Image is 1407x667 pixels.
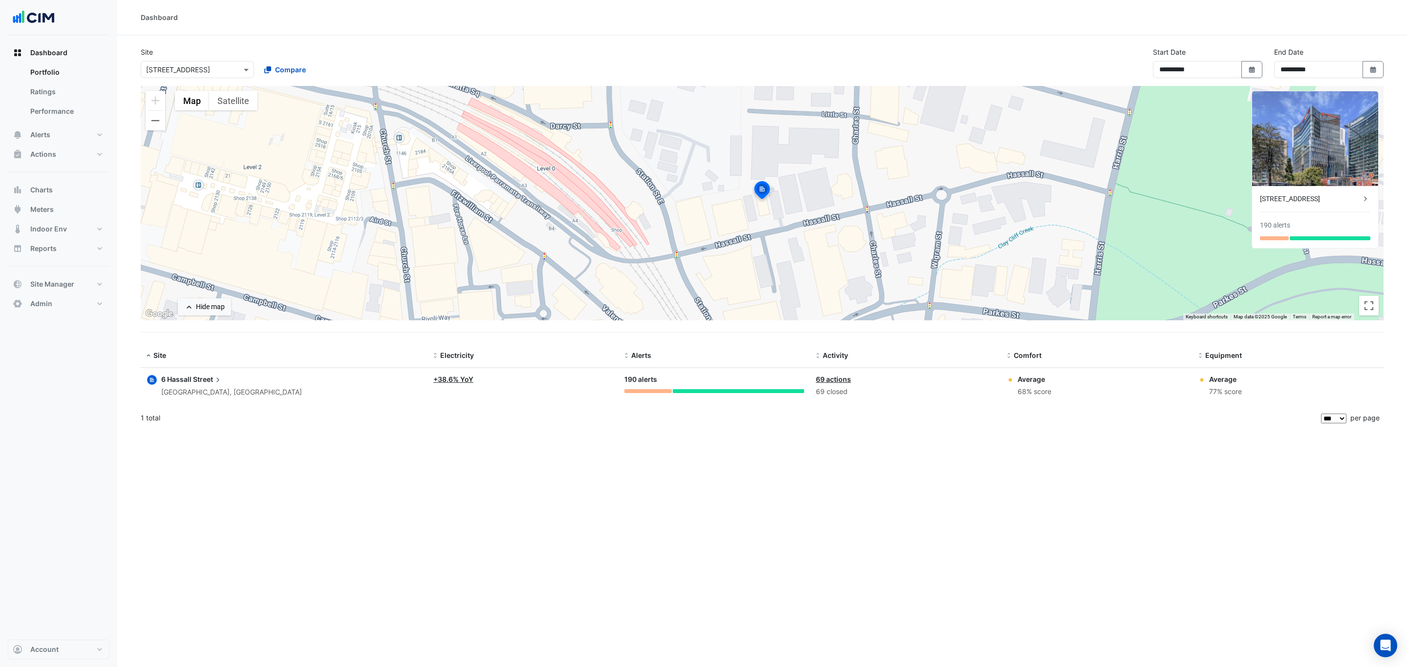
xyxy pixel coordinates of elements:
span: Compare [275,64,306,75]
button: Show satellite imagery [209,91,257,110]
button: Admin [8,294,109,313]
span: Activity [823,351,848,359]
button: Alerts [8,125,109,145]
img: 6 Hassall Street [1252,91,1378,186]
app-icon: Indoor Env [13,224,22,234]
div: [GEOGRAPHIC_DATA], [GEOGRAPHIC_DATA] [161,387,302,398]
span: Actions [30,149,56,159]
div: 77% score [1209,386,1242,397]
app-icon: Actions [13,149,22,159]
a: Terms (opens in new tab) [1293,314,1306,319]
span: Site [153,351,166,359]
div: Hide map [196,302,225,312]
app-icon: Admin [13,299,22,309]
app-icon: Charts [13,185,22,195]
button: Keyboard shortcuts [1186,313,1228,320]
a: 69 actions [816,375,851,383]
div: Open Intercom Messenger [1374,634,1397,657]
div: 69 closed [816,386,995,397]
span: per page [1350,414,1380,422]
span: 6 Hassall [161,375,192,383]
app-icon: Site Manager [13,279,22,289]
app-icon: Meters [13,205,22,214]
span: Electricity [440,351,474,359]
button: Meters [8,200,109,219]
label: End Date [1274,47,1303,57]
div: 68% score [1018,386,1051,397]
button: Hide map [178,298,231,315]
div: Dashboard [8,63,109,125]
button: Show street map [175,91,209,110]
button: Toggle fullscreen view [1359,296,1379,315]
span: Equipment [1205,351,1242,359]
fa-icon: Select Date [1369,65,1378,74]
label: Start Date [1153,47,1186,57]
span: Indoor Env [30,224,67,234]
span: Admin [30,299,52,309]
div: 190 alerts [1260,220,1290,230]
label: Site [141,47,153,57]
div: Dashboard [141,12,178,22]
button: Account [8,640,109,659]
span: Site Manager [30,279,74,289]
app-icon: Reports [13,244,22,253]
img: Google [143,308,175,320]
button: Actions [8,145,109,164]
span: Reports [30,244,57,253]
span: Meters [30,205,54,214]
span: Charts [30,185,53,195]
app-icon: Alerts [13,130,22,140]
button: Compare [258,61,312,78]
app-icon: Dashboard [13,48,22,58]
a: Report a map error [1312,314,1351,319]
a: Performance [22,102,109,121]
img: Company Logo [12,8,56,27]
span: Account [30,645,59,654]
a: +38.6% YoY [433,375,473,383]
div: Average [1018,374,1051,384]
a: Portfolio [22,63,109,82]
button: Zoom out [146,111,165,130]
a: Open this area in Google Maps (opens a new window) [143,308,175,320]
span: Street [193,374,223,385]
button: Site Manager [8,274,109,294]
div: Average [1209,374,1242,384]
span: Comfort [1014,351,1042,359]
button: Charts [8,180,109,200]
span: Map data ©2025 Google [1234,314,1287,319]
span: Alerts [30,130,50,140]
button: Dashboard [8,43,109,63]
img: site-pin-selected.svg [751,180,773,203]
fa-icon: Select Date [1248,65,1257,74]
div: 1 total [141,406,1319,430]
button: Reports [8,239,109,258]
div: 190 alerts [624,374,804,385]
button: Zoom in [146,91,165,110]
a: Ratings [22,82,109,102]
div: [STREET_ADDRESS] [1260,194,1361,204]
button: Indoor Env [8,219,109,239]
span: Alerts [631,351,651,359]
span: Dashboard [30,48,67,58]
